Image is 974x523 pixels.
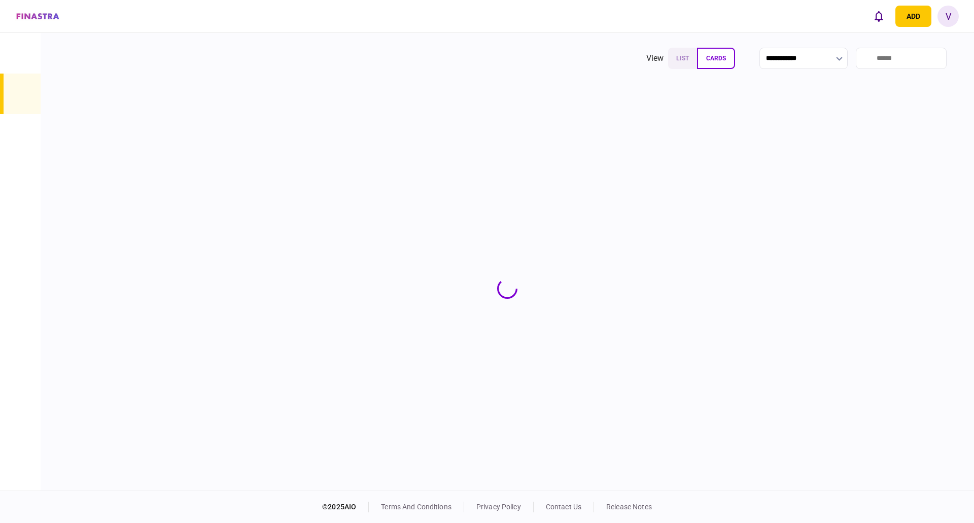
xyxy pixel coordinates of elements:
div: © 2025 AIO [322,502,369,512]
button: V [937,6,959,27]
span: cards [706,55,726,62]
a: terms and conditions [381,503,451,511]
a: release notes [606,503,652,511]
img: client company logo [15,12,60,21]
a: contact us [546,503,581,511]
button: open adding identity options [895,6,931,27]
div: view [646,52,664,64]
button: list [668,48,697,69]
button: open notifications list [868,6,889,27]
button: cards [697,48,735,69]
span: list [676,55,689,62]
a: privacy policy [476,503,521,511]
